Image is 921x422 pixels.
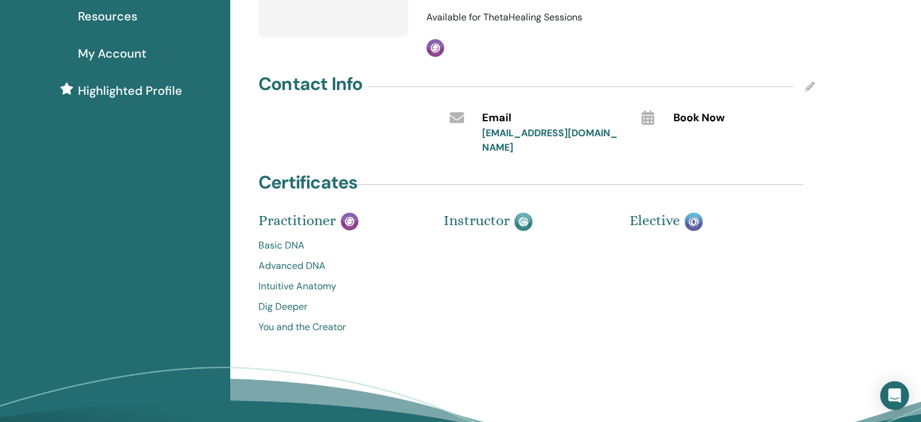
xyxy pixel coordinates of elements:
a: [EMAIL_ADDRESS][DOMAIN_NAME] [482,127,618,154]
span: My Account [78,44,146,62]
a: Advanced DNA [258,259,426,273]
span: Book Now [673,110,725,126]
span: Elective [630,212,680,229]
span: Resources [78,7,137,25]
span: Available for ThetaHealing Sessions [426,11,582,23]
span: Email [482,110,511,126]
span: Practitioner [258,212,336,229]
a: Dig Deeper [258,300,426,314]
a: You and the Creator [258,320,426,334]
a: Intuitive Anatomy [258,279,426,294]
h4: Certificates [258,172,357,193]
span: Highlighted Profile [78,82,182,100]
a: Basic DNA [258,238,426,253]
h4: Contact Info [258,73,362,95]
div: Open Intercom Messenger [880,381,909,410]
span: Instructor [444,212,510,229]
